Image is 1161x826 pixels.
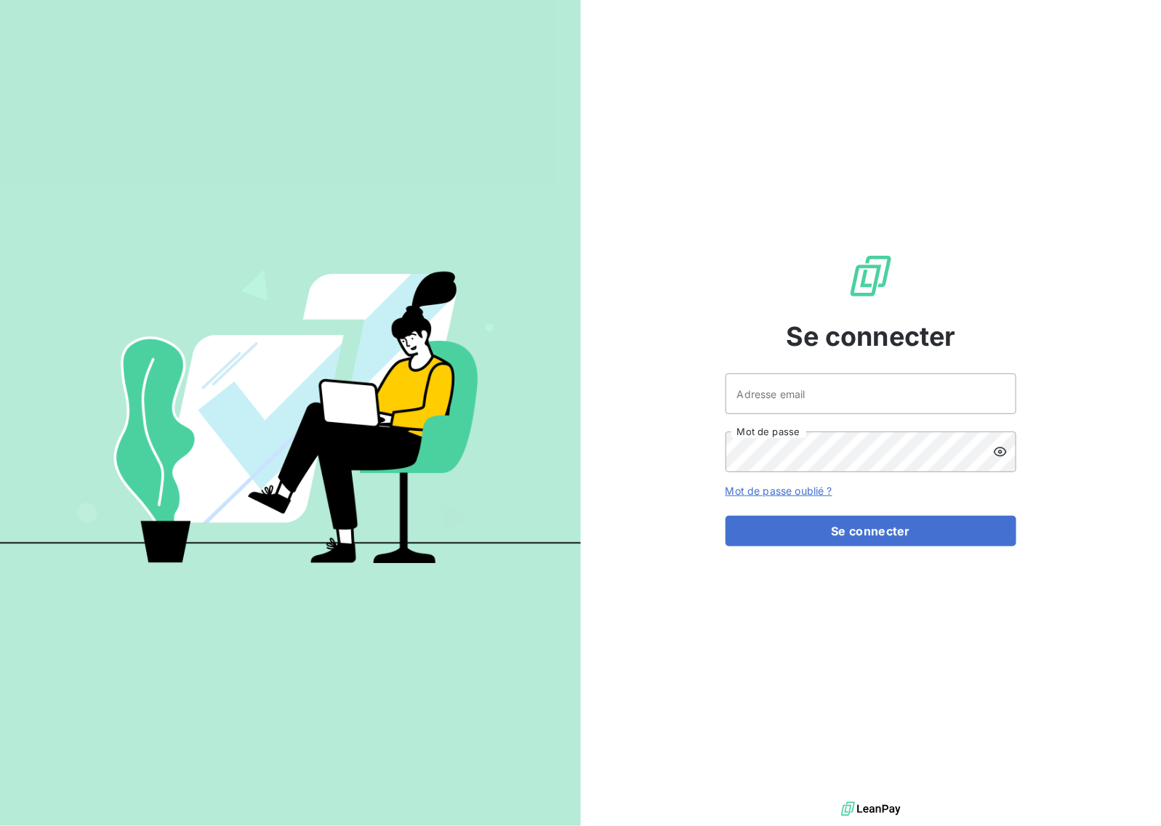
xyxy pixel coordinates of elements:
img: logo [841,798,901,820]
span: Se connecter [786,317,956,356]
button: Se connecter [726,516,1016,546]
input: placeholder [726,373,1016,414]
a: Mot de passe oublié ? [726,485,832,497]
img: Logo LeanPay [848,253,894,299]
